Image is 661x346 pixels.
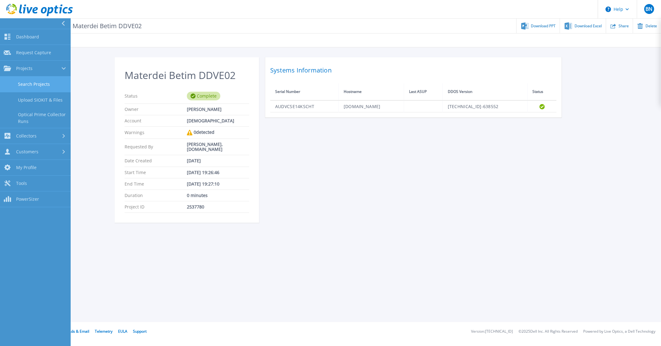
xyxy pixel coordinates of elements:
span: Download PPT [531,24,556,28]
p: Start Time [125,170,187,175]
td: [DOMAIN_NAME] [338,100,404,112]
span: BN [646,7,652,11]
p: Status [125,92,187,100]
li: © 2025 Dell Inc. All Rights Reserved [518,330,578,334]
p: Owner [125,107,187,112]
td: AUDVCSE14KSCHT [270,100,338,112]
p: Warnings [125,130,187,135]
td: [TECHNICAL_ID]-638552 [443,100,527,112]
h2: Materdei Betim DDVE02 [125,70,249,81]
span: Projects [16,66,33,71]
p: Duration [125,193,187,198]
div: [PERSON_NAME] [187,107,249,112]
div: Complete [187,92,220,100]
p: End Time [125,182,187,186]
a: Support [133,329,147,334]
th: Last ASUP [404,83,443,100]
span: PowerSizer [16,196,39,202]
div: 2537780 [187,204,249,209]
span: My Profile [16,165,37,170]
p: Data Domain [30,22,142,29]
div: [DATE] 19:26:46 [187,170,249,175]
th: DDOS Version [443,83,527,100]
span: Customers [16,149,38,155]
p: Account [125,118,187,123]
span: Delete [646,24,657,28]
th: Serial Number [270,83,338,100]
th: Status [527,83,557,100]
span: Share [619,24,629,28]
div: [DATE] [187,158,249,163]
div: 0 detected [187,130,249,135]
li: Version: [TECHNICAL_ID] [471,330,513,334]
p: Date Created [125,158,187,163]
span: Materdei Betim DDVE02 [68,22,142,29]
span: Dashboard [16,34,39,40]
th: Hostname [338,83,404,100]
li: Powered by Live Optics, a Dell Technology [583,330,655,334]
div: [PERSON_NAME], [DOMAIN_NAME] [187,142,249,152]
div: [DATE] 19:27:10 [187,182,249,186]
span: Tools [16,181,27,186]
div: [DEMOGRAPHIC_DATA] [187,118,249,123]
span: Download Excel [575,24,602,28]
div: 0 minutes [187,193,249,198]
a: EULA [118,329,127,334]
span: Collectors [16,133,37,139]
h2: Systems Information [270,65,557,76]
p: Project ID [125,204,187,209]
span: Request Capture [16,50,51,55]
a: Ads & Email [68,329,89,334]
a: Telemetry [95,329,112,334]
p: Requested By [125,142,187,152]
